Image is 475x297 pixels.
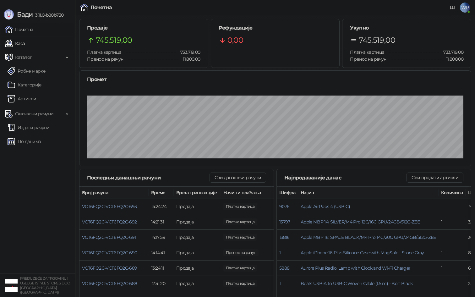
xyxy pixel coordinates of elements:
span: Каталог [15,51,32,63]
td: Продаја [174,276,221,291]
span: 745.519,00 [359,34,395,46]
a: Издати рачуни [8,121,50,134]
span: 11.800,00 [442,56,463,63]
td: 1 [439,199,466,214]
span: Платна картица [87,49,121,55]
a: Робне марке [8,65,46,77]
button: Beats USB-A to USB-C Woven Cable (1.5 m) - Bolt Black [301,281,412,286]
th: Шифра [277,187,298,199]
span: 0,00 [227,34,243,46]
button: Apple AirPods 4 (USB-C) [301,204,350,209]
td: 14:21:31 [149,214,174,230]
td: 14:14:41 [149,245,174,261]
td: 14:24:24 [149,199,174,214]
span: Платна картица [350,49,384,55]
td: 1 [439,214,466,230]
td: Продаја [174,199,221,214]
button: VCT6FQ2C-VCT6FQ2C-690 [82,250,137,256]
div: Промет [87,75,463,83]
span: Бади [17,11,33,18]
span: 745.519,00 [96,34,132,46]
th: Начини плаћања [221,187,284,199]
button: 13816 [279,234,290,240]
button: VCT6FQ2C-VCT6FQ2C-691 [82,234,136,240]
span: Пренос на рачун [350,56,386,62]
h5: Укупно [350,24,463,32]
span: 26.899,00 [223,265,257,272]
td: Продаја [174,214,221,230]
button: VCT6FQ2C-VCT6FQ2C-692 [82,219,137,225]
span: 326.900,00 [223,203,257,210]
td: Продаја [174,261,221,276]
td: 1 [439,276,466,291]
button: 1 [279,250,281,256]
span: 8.520,00 [223,218,257,225]
button: VCT6FQ2C-VCT6FQ2C-688 [82,281,137,286]
td: 14:17:59 [149,230,174,245]
button: 1 [279,281,281,286]
div: Почетна [90,5,112,10]
button: VCT6FQ2C-VCT6FQ2C-689 [82,265,137,271]
a: Документација [447,3,457,13]
img: 64x64-companyLogo-77b92cf4-9946-4f36-9751-bf7bb5fd2c7d.png [5,279,18,292]
td: 12:41:20 [149,276,174,291]
th: Количина [439,187,466,199]
button: Apple iPhone 16 Plus Silicone Case with MagSafe - Stone Gray [301,250,424,256]
span: WP [460,3,470,13]
a: Категорије [8,79,42,91]
td: 1 [439,245,466,261]
a: По данима [8,135,41,148]
button: VCT6FQ2C-VCT6FQ2C-693 [82,204,137,209]
img: Artikli [8,95,15,102]
td: 1 [439,261,466,276]
span: 733.719,00 [176,49,200,56]
td: 1 [439,230,466,245]
a: ArtikliАртикли [8,92,36,105]
span: 11.800,00 [178,56,200,63]
img: Logo [4,9,14,19]
td: 13:24:11 [149,261,174,276]
span: 3.11.0-b80b730 [33,12,63,18]
button: 5888 [279,265,289,271]
span: 11.800,00 [223,249,259,256]
span: Пренос на рачун [87,56,123,62]
span: 733.719,00 [439,49,463,56]
a: Почетна [5,23,33,36]
button: Aurora Plus Radio, Lamp with Clock and Wi-Fi Charger [301,265,411,271]
th: Назив [298,187,439,199]
h5: Рефундације [219,24,332,32]
td: Продаја [174,245,221,261]
small: PREDUZEĆE ZA TRGOVINU I USLUGE ISTYLE STORES DOO [GEOGRAPHIC_DATA] ([GEOGRAPHIC_DATA]) [20,276,70,294]
span: 369.900,00 [223,234,257,241]
button: 9076 [279,204,289,209]
a: Каса [5,37,25,50]
span: 1.500,00 [223,280,257,287]
button: Apple MBP 14: SILVER/M4 Pro 12C/16C GPU/24GB/512G-ZEE [301,219,420,225]
div: Најпродаваније данас [284,174,407,182]
th: Време [149,187,174,199]
th: Број рачуна [79,187,149,199]
h5: Продаје [87,24,200,32]
button: Apple MBP 16: SPACE BLACK/M4 Pro 14C/20C GPU/24GB/512G-ZEE [301,234,436,240]
button: Сви продати артикли [407,173,463,183]
td: Продаја [174,230,221,245]
div: Последњи данашњи рачуни [87,174,210,182]
th: Врста трансакције [174,187,221,199]
button: 13797 [279,219,290,225]
button: Сви данашњи рачуни [210,173,266,183]
span: Фискални рачуни [15,107,53,120]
